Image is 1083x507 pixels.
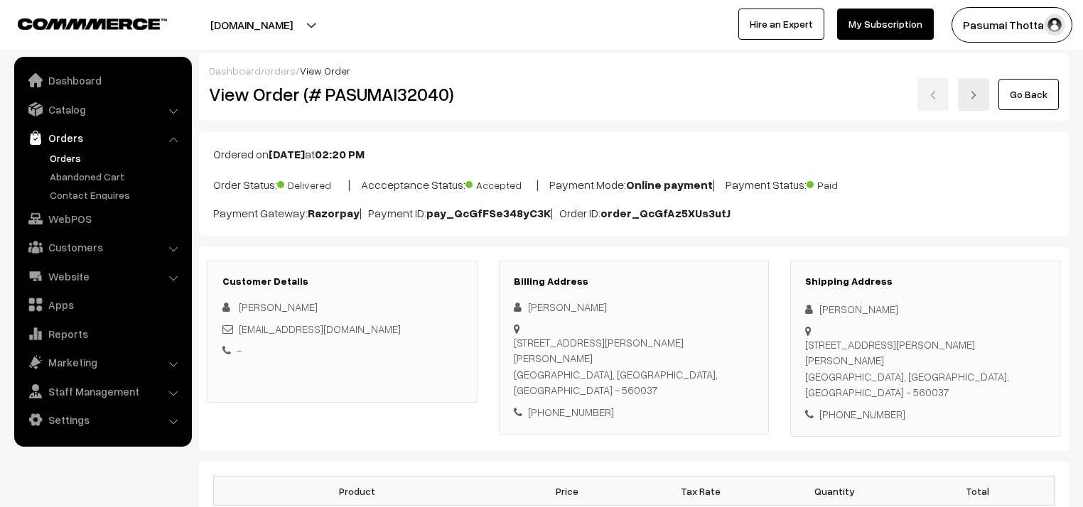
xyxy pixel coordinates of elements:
a: Settings [18,407,187,432]
b: Razorpay [308,206,360,220]
b: Online payment [626,178,713,192]
div: [PERSON_NAME] [805,301,1045,317]
th: Tax Rate [634,476,767,506]
a: Customers [18,234,187,260]
b: 02:20 PM [315,147,365,161]
a: Reports [18,321,187,347]
a: My Subscription [837,9,934,40]
h3: Shipping Address [805,276,1045,288]
h3: Billing Address [514,276,754,288]
a: COMMMERCE [18,14,142,31]
img: user [1044,14,1065,36]
div: [PHONE_NUMBER] [514,404,754,420]
a: Dashboard [209,65,261,77]
a: Orders [18,125,187,151]
a: Apps [18,292,187,317]
a: Hire an Expert [738,9,824,40]
a: [EMAIL_ADDRESS][DOMAIN_NAME] [239,322,401,335]
a: Go Back [998,79,1059,110]
a: Marketing [18,349,187,375]
div: - [222,342,463,359]
a: Contact Enquires [46,187,187,202]
span: Accepted [465,174,537,192]
button: [DOMAIN_NAME] [161,7,343,43]
a: Dashboard [18,67,187,93]
b: pay_QcGfFSe348yC3K [426,206,551,220]
th: Product [214,476,500,506]
th: Quantity [767,476,901,506]
img: COMMMERCE [18,18,167,29]
th: Total [901,476,1054,506]
a: orders [264,65,296,77]
div: [STREET_ADDRESS][PERSON_NAME][PERSON_NAME] [GEOGRAPHIC_DATA], [GEOGRAPHIC_DATA], [GEOGRAPHIC_DATA... [514,334,754,398]
a: Catalog [18,97,187,122]
div: [STREET_ADDRESS][PERSON_NAME][PERSON_NAME] [GEOGRAPHIC_DATA], [GEOGRAPHIC_DATA], [GEOGRAPHIC_DATA... [805,337,1045,400]
button: Pasumai Thotta… [952,7,1072,43]
a: Abandoned Cart [46,169,187,184]
div: / / [209,63,1059,78]
h2: View Order (# PASUMAI32040) [209,83,478,105]
b: [DATE] [269,147,305,161]
span: Paid [807,174,878,192]
p: Ordered on at [213,146,1055,163]
div: [PHONE_NUMBER] [805,406,1045,422]
a: Staff Management [18,378,187,404]
img: right-arrow.png [969,91,978,99]
a: Orders [46,151,187,165]
a: Website [18,263,187,289]
p: Payment Gateway: | Payment ID: | Order ID: [213,205,1055,222]
h3: Customer Details [222,276,463,288]
p: Order Status: | Accceptance Status: | Payment Mode: | Payment Status: [213,174,1055,193]
div: [PERSON_NAME] [514,299,754,315]
span: Delivered [277,174,348,192]
b: order_QcGfAz5XUs3utJ [600,206,731,220]
th: Price [500,476,634,506]
a: WebPOS [18,206,187,231]
span: View Order [300,65,350,77]
span: [PERSON_NAME] [239,300,318,313]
